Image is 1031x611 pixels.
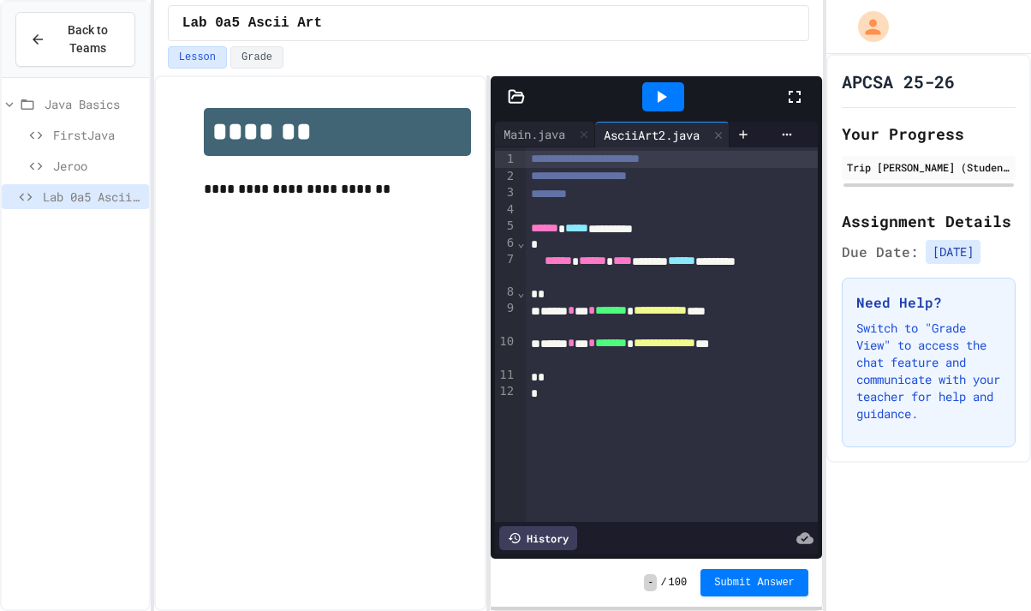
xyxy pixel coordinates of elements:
button: Back to Teams [15,12,135,67]
div: AsciiArt2.java [595,126,708,144]
h2: Assignment Details [842,209,1016,233]
span: Lab 0a5 Ascii Art [182,13,322,33]
div: Main.java [495,125,574,143]
span: Jeroo [53,157,142,175]
span: Back to Teams [56,21,121,57]
span: Lab 0a5 Ascii Art [43,188,142,206]
span: Fold line [516,236,525,249]
div: 12 [495,383,516,399]
span: FirstJava [53,126,142,144]
span: - [644,574,657,591]
button: Lesson [168,46,227,69]
div: 11 [495,367,516,383]
div: 8 [495,284,516,300]
div: 2 [495,168,516,185]
span: Submit Answer [714,576,795,590]
h3: Need Help? [856,292,1001,313]
span: / [660,576,666,590]
div: 9 [495,300,516,333]
div: 6 [495,235,516,251]
div: 7 [495,251,516,285]
div: 4 [495,201,516,218]
div: 5 [495,218,516,235]
span: 100 [669,576,688,590]
span: Fold line [516,285,525,299]
span: Java Basics [45,95,142,113]
span: [DATE] [926,240,980,264]
div: My Account [840,7,893,46]
div: Trip [PERSON_NAME] (Student) [847,159,1010,175]
div: 10 [495,333,516,367]
span: Due Date: [842,242,919,262]
div: Main.java [495,122,595,147]
h2: Your Progress [842,122,1016,146]
button: Submit Answer [700,569,808,596]
h1: APCSA 25-26 [842,69,955,93]
div: 3 [495,184,516,201]
div: 1 [495,151,516,168]
div: History [499,526,577,550]
p: Switch to "Grade View" to access the chat feature and communicate with your teacher for help and ... [856,320,1001,422]
button: Grade [230,46,283,69]
div: AsciiArt2.java [595,122,730,147]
